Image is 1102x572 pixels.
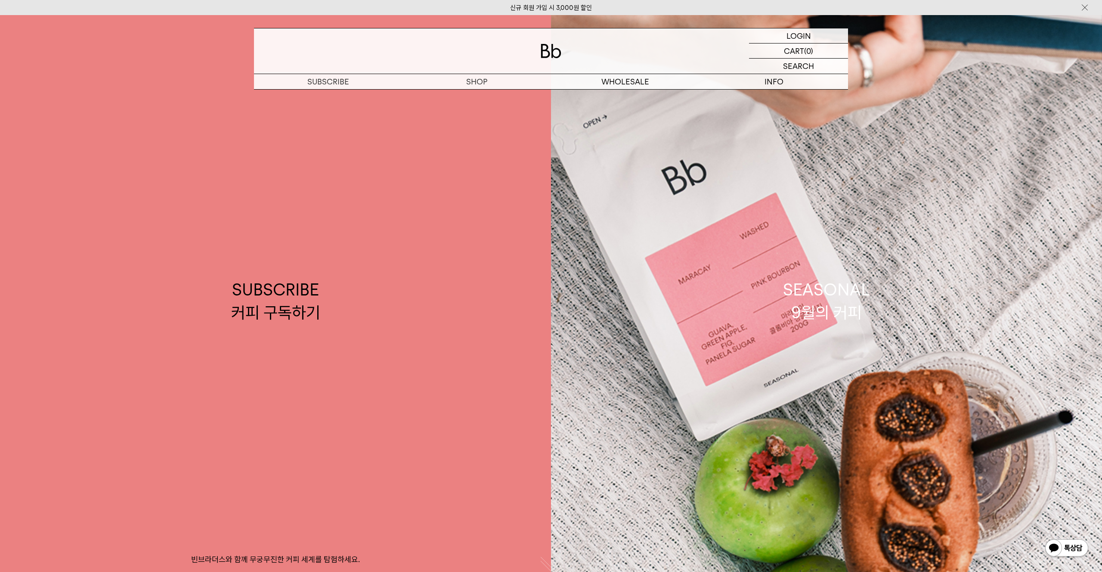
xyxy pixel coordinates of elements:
p: LOGIN [786,28,811,43]
p: WHOLESALE [551,74,700,89]
a: CART (0) [749,44,848,59]
p: INFO [700,74,848,89]
div: SUBSCRIBE 커피 구독하기 [231,278,320,324]
a: SHOP [402,74,551,89]
a: 신규 회원 가입 시 3,000원 할인 [510,4,592,12]
img: 로고 [541,44,561,58]
img: 카카오톡 채널 1:1 채팅 버튼 [1044,538,1089,559]
p: (0) [804,44,813,58]
p: SEARCH [783,59,814,74]
a: SUBSCRIBE [254,74,402,89]
p: CART [784,44,804,58]
a: LOGIN [749,28,848,44]
div: SEASONAL 9월의 커피 [783,278,870,324]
